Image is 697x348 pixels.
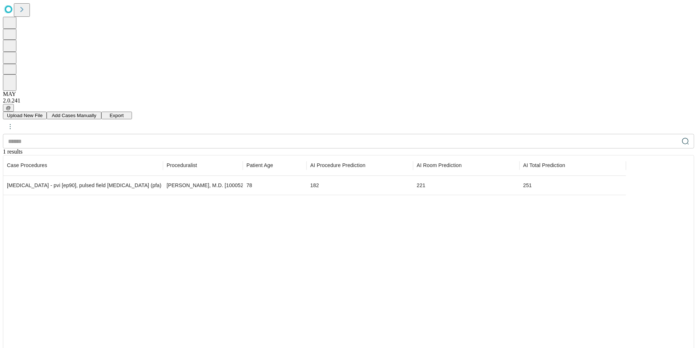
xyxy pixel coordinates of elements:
[101,112,132,118] a: Export
[246,176,303,195] div: 78
[523,162,565,169] span: Includes set-up, patient in-room to patient out-of-room, and clean-up
[167,162,197,169] span: Proceduralist
[523,182,532,188] span: 251
[3,112,47,119] button: Upload New File
[417,162,462,169] span: Patient in room to patient out of room
[7,113,43,118] span: Upload New File
[4,120,17,133] button: kebab-menu
[417,182,425,188] span: 221
[101,112,132,119] button: Export
[310,162,365,169] span: Time-out to extubation/pocket closure
[3,148,23,155] span: 1 results
[6,105,11,111] span: @
[52,113,96,118] span: Add Cases Manually
[246,162,273,169] span: Patient Age
[7,162,47,169] span: Scheduled procedures
[3,91,694,97] div: MAY
[3,104,14,112] button: @
[110,113,124,118] span: Export
[310,182,319,188] span: 182
[167,176,239,195] div: [PERSON_NAME], M.D. [1000529]
[47,112,101,119] button: Add Cases Manually
[3,97,694,104] div: 2.0.241
[7,176,159,195] div: [MEDICAL_DATA] - pvi [ep90], pulsed field [MEDICAL_DATA] (pfa) [ep407]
